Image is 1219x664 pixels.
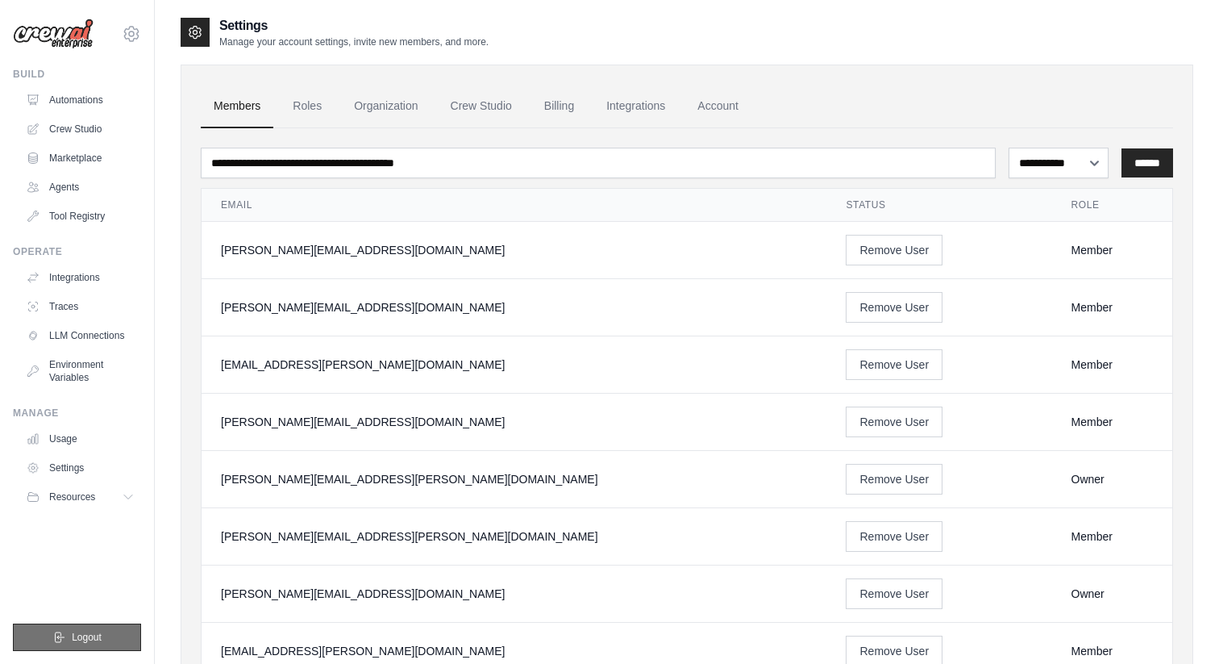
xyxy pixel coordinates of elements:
[13,245,141,258] div: Operate
[221,586,807,602] div: [PERSON_NAME][EMAIL_ADDRESS][DOMAIN_NAME]
[341,85,431,128] a: Organization
[846,464,942,495] button: Remove User
[846,578,942,609] button: Remove User
[19,455,141,481] a: Settings
[221,414,807,430] div: [PERSON_NAME][EMAIL_ADDRESS][DOMAIN_NAME]
[219,16,489,35] h2: Settings
[19,294,141,319] a: Traces
[846,407,942,437] button: Remove User
[19,484,141,510] button: Resources
[684,85,751,128] a: Account
[1071,414,1153,430] div: Member
[1071,528,1153,545] div: Member
[531,85,587,128] a: Billing
[1071,643,1153,659] div: Member
[13,624,141,651] button: Logout
[1052,189,1172,222] th: Role
[19,426,141,452] a: Usage
[19,323,141,349] a: LLM Connections
[221,357,807,373] div: [EMAIL_ADDRESS][PERSON_NAME][DOMAIN_NAME]
[221,242,807,258] div: [PERSON_NAME][EMAIL_ADDRESS][DOMAIN_NAME]
[846,349,942,380] button: Remove User
[19,265,141,290] a: Integrations
[221,471,807,487] div: [PERSON_NAME][EMAIL_ADDRESS][PERSON_NAME][DOMAIN_NAME]
[201,85,273,128] a: Members
[19,116,141,142] a: Crew Studio
[19,203,141,229] a: Tool Registry
[1071,299,1153,315] div: Member
[1071,242,1153,258] div: Member
[826,189,1051,222] th: Status
[202,189,826,222] th: Email
[280,85,335,128] a: Roles
[593,85,678,128] a: Integrations
[846,292,942,323] button: Remove User
[219,35,489,48] p: Manage your account settings, invite new members, and more.
[1071,357,1153,373] div: Member
[19,174,141,200] a: Agents
[1071,471,1153,487] div: Owner
[221,528,807,545] div: [PERSON_NAME][EMAIL_ADDRESS][PERSON_NAME][DOMAIN_NAME]
[19,352,141,390] a: Environment Variables
[221,643,807,659] div: [EMAIL_ADDRESS][PERSON_NAME][DOMAIN_NAME]
[72,631,102,644] span: Logout
[221,299,807,315] div: [PERSON_NAME][EMAIL_ADDRESS][DOMAIN_NAME]
[19,87,141,113] a: Automations
[846,235,942,265] button: Remove User
[13,19,94,49] img: Logo
[438,85,525,128] a: Crew Studio
[13,68,141,81] div: Build
[1071,586,1153,602] div: Owner
[49,491,95,503] span: Resources
[846,521,942,552] button: Remove User
[19,145,141,171] a: Marketplace
[13,407,141,420] div: Manage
